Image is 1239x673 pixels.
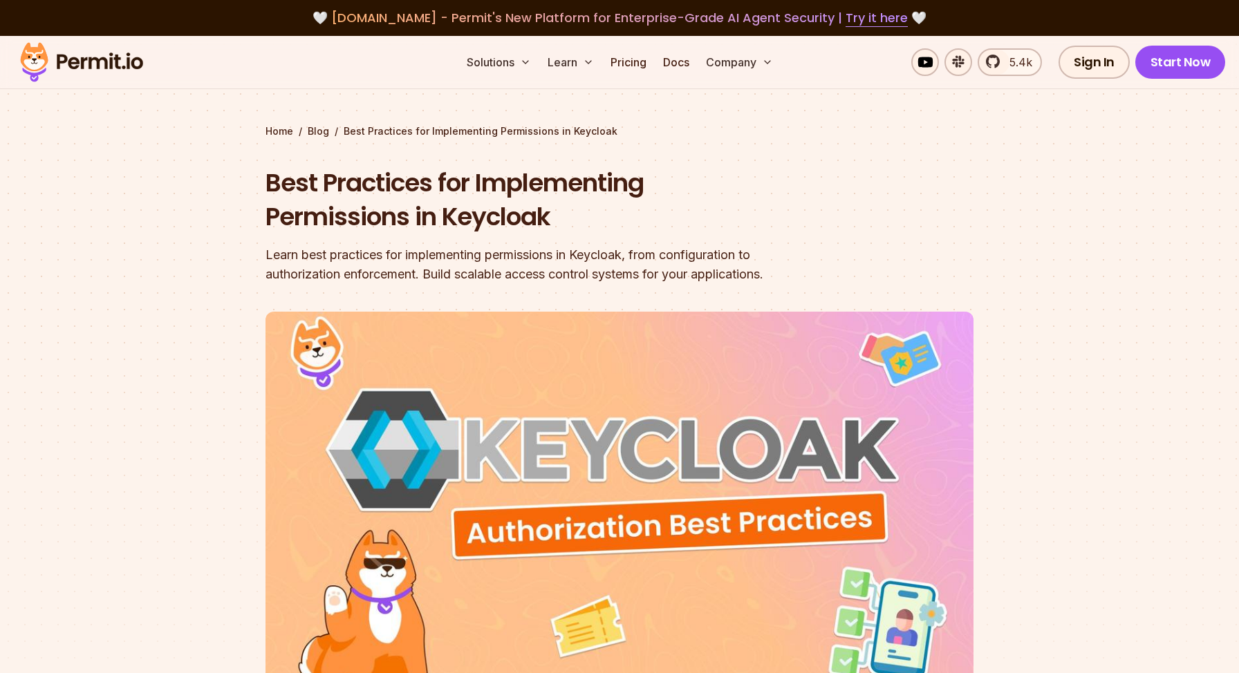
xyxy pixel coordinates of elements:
[308,124,329,138] a: Blog
[978,48,1042,76] a: 5.4k
[1135,46,1226,79] a: Start Now
[605,48,652,76] a: Pricing
[14,39,149,86] img: Permit logo
[265,124,293,138] a: Home
[846,9,908,27] a: Try it here
[33,8,1206,28] div: 🤍 🤍
[461,48,537,76] button: Solutions
[265,124,973,138] div: / /
[542,48,599,76] button: Learn
[1059,46,1130,79] a: Sign In
[1001,54,1032,70] span: 5.4k
[265,245,796,284] div: Learn best practices for implementing permissions in Keycloak, from configuration to authorizatio...
[331,9,908,26] span: [DOMAIN_NAME] - Permit's New Platform for Enterprise-Grade AI Agent Security |
[700,48,779,76] button: Company
[265,166,796,234] h1: Best Practices for Implementing Permissions in Keycloak
[658,48,695,76] a: Docs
